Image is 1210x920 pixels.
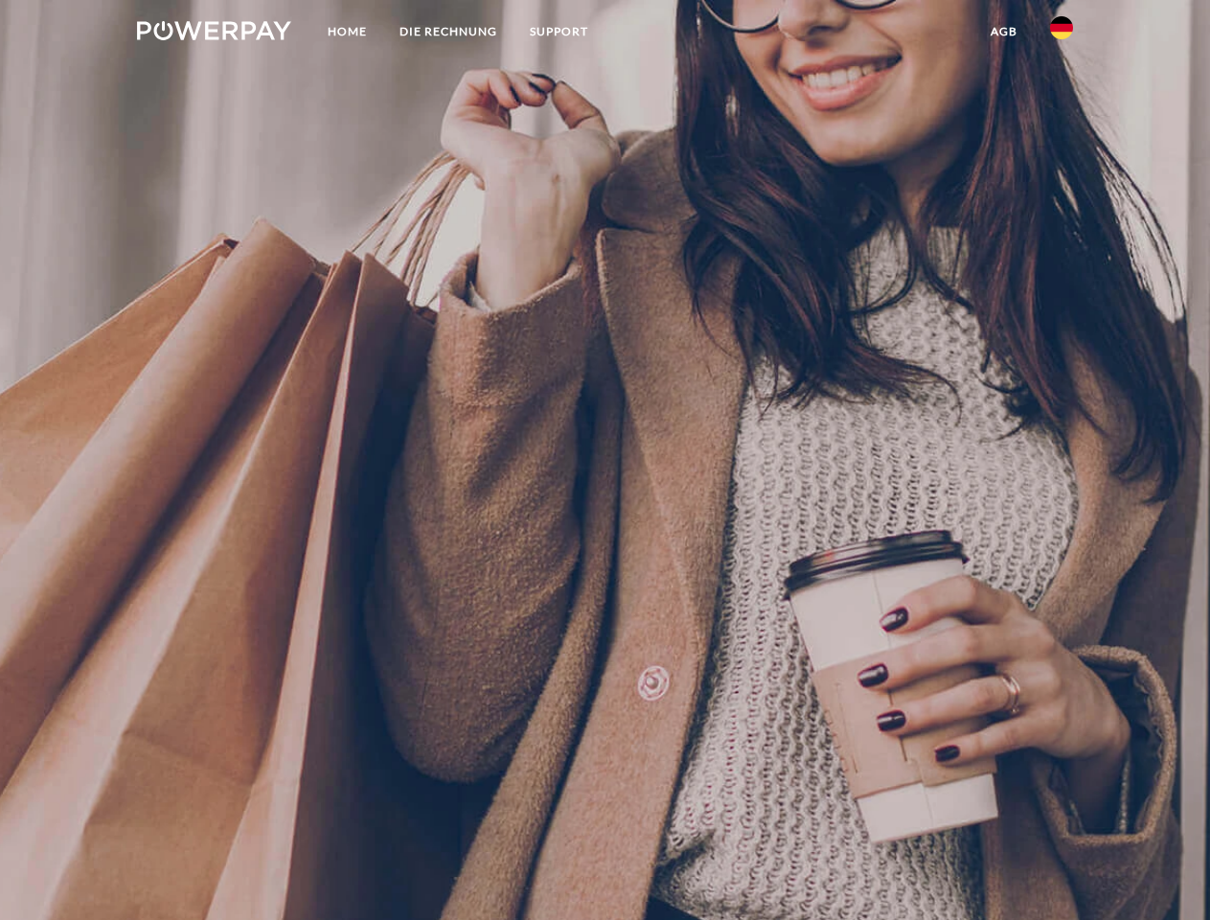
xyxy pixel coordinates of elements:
[383,14,514,49] a: DIE RECHNUNG
[137,21,291,40] img: logo-powerpay-white.svg
[974,14,1034,49] a: agb
[514,14,605,49] a: SUPPORT
[311,14,383,49] a: Home
[1050,16,1073,39] img: de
